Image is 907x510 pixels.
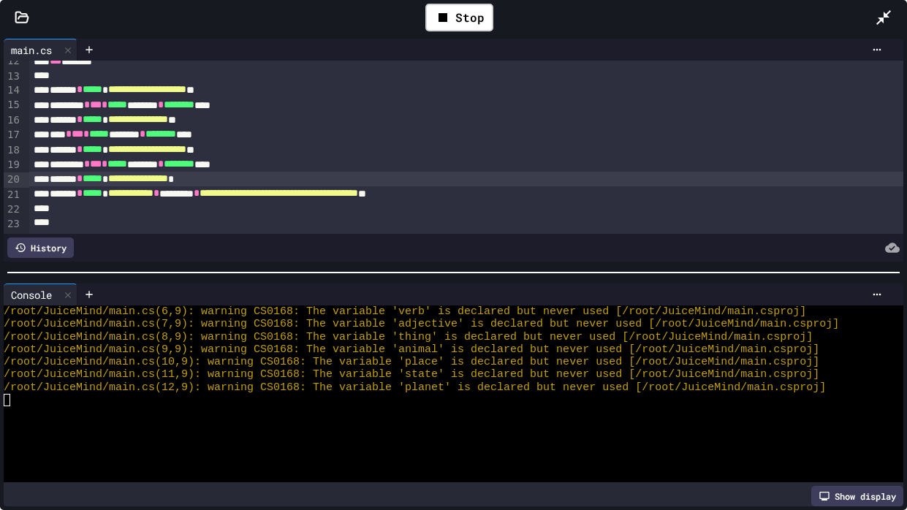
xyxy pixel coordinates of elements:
[4,356,819,368] span: /root/JuiceMind/main.cs(10,9): warning CS0168: The variable 'place' is declared but never used [/...
[4,305,806,318] span: /root/JuiceMind/main.cs(6,9): warning CS0168: The variable 'verb' is declared but never used [/ro...
[4,318,839,330] span: /root/JuiceMind/main.cs(7,9): warning CS0168: The variable 'adjective' is declared but never used...
[4,343,819,356] span: /root/JuiceMind/main.cs(9,9): warning CS0168: The variable 'animal' is declared but never used [/...
[4,331,813,343] span: /root/JuiceMind/main.cs(8,9): warning CS0168: The variable 'thing' is declared but never used [/r...
[4,368,819,381] span: /root/JuiceMind/main.cs(11,9): warning CS0168: The variable 'state' is declared but never used [/...
[4,381,826,394] span: /root/JuiceMind/main.cs(12,9): warning CS0168: The variable 'planet' is declared but never used [...
[6,6,101,93] div: Chat with us now!Close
